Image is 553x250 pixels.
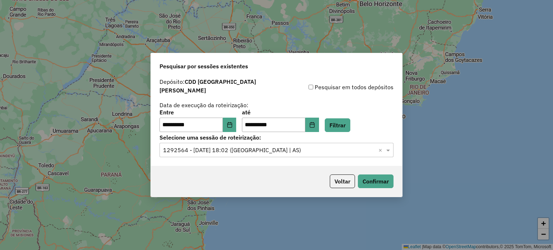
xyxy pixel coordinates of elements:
[159,133,394,142] label: Selecione uma sessão de roteirização:
[159,62,248,71] span: Pesquisar por sessões existentes
[242,108,319,117] label: até
[358,174,394,188] button: Confirmar
[223,118,237,132] button: Choose Date
[325,118,350,132] button: Filtrar
[330,174,355,188] button: Voltar
[159,77,276,95] label: Depósito:
[159,101,248,109] label: Data de execução da roteirização:
[276,83,394,91] div: Pesquisar em todos depósitos
[159,108,236,117] label: Entre
[159,78,256,94] strong: CDD [GEOGRAPHIC_DATA][PERSON_NAME]
[305,118,319,132] button: Choose Date
[378,146,385,154] span: Clear all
